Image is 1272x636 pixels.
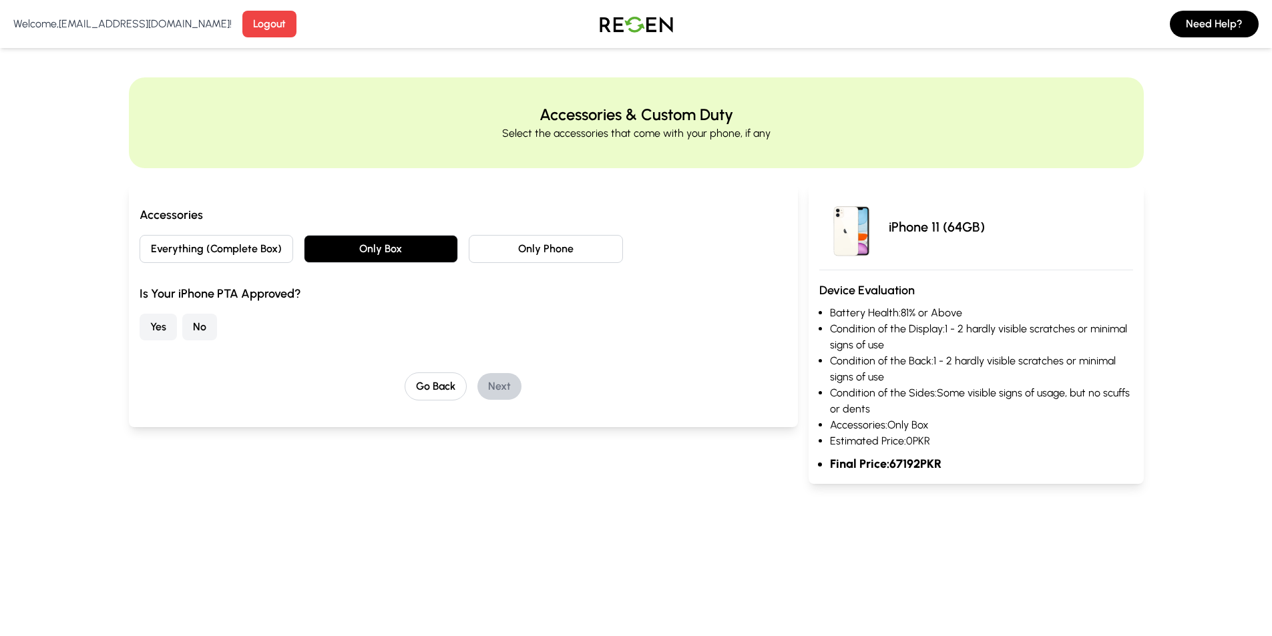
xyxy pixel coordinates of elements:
[889,218,985,236] p: iPhone 11 (64GB)
[819,195,883,259] img: iPhone 11
[830,433,1132,449] li: Estimated Price: 0 PKR
[819,281,1132,300] h3: Device Evaluation
[540,104,733,125] h2: Accessories & Custom Duty
[242,11,296,37] button: Logout
[590,5,683,43] img: Logo
[1170,11,1259,37] button: Need Help?
[304,235,458,263] button: Only Box
[830,353,1132,385] li: Condition of the Back: 1 - 2 hardly visible scratches or minimal signs of use
[140,284,788,303] h3: Is Your iPhone PTA Approved?
[13,16,232,32] p: Welcome, [EMAIL_ADDRESS][DOMAIN_NAME] !
[830,305,1132,321] li: Battery Health: 81% or Above
[140,314,177,340] button: Yes
[469,235,623,263] button: Only Phone
[830,417,1132,433] li: Accessories: Only Box
[182,314,217,340] button: No
[140,235,294,263] button: Everything (Complete Box)
[502,125,771,141] p: Select the accessories that come with your phone, if any
[830,321,1132,353] li: Condition of the Display: 1 - 2 hardly visible scratches or minimal signs of use
[140,206,788,224] h3: Accessories
[830,454,1132,473] li: Final Price: 67192 PKR
[830,385,1132,417] li: Condition of the Sides: Some visible signs of usage, but no scuffs or dents
[405,372,467,400] button: Go Back
[477,373,521,400] button: Next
